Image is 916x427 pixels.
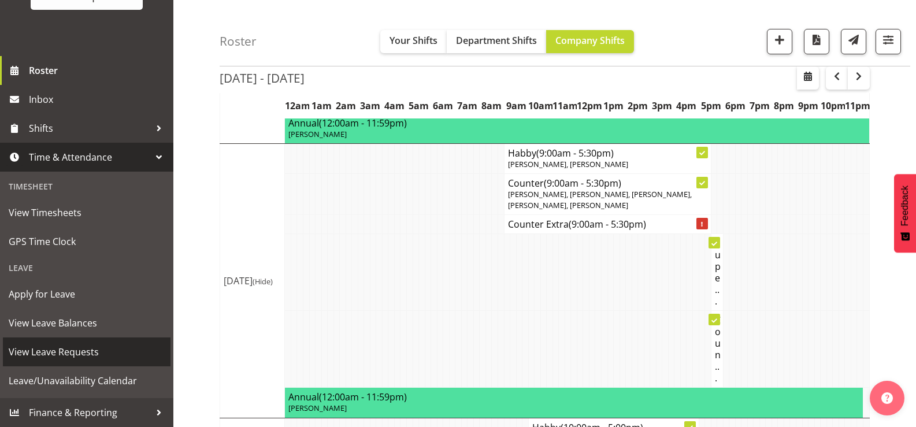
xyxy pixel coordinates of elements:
[333,92,358,119] th: 2am
[650,92,674,119] th: 3pm
[456,34,537,47] span: Department Shifts
[804,29,829,54] button: Download a PDF of the roster according to the set date range.
[319,391,407,403] span: (12:00am - 11:59pm)
[29,62,168,79] span: Roster
[390,34,437,47] span: Your Shifts
[674,92,699,119] th: 4pm
[288,403,347,413] span: [PERSON_NAME]
[9,343,165,361] span: View Leave Requests
[285,92,309,119] th: 12am
[288,391,859,403] h4: Annual
[796,92,821,119] th: 9pm
[881,392,893,404] img: help-xxl-2.png
[220,35,257,48] h4: Roster
[536,147,614,159] span: (9:00am - 5:30pm)
[544,177,621,190] span: (9:00am - 5:30pm)
[288,117,866,129] h4: Annual
[3,256,170,280] div: Leave
[552,92,577,119] th: 11am
[288,129,347,139] span: [PERSON_NAME]
[3,198,170,227] a: View Timesheets
[9,204,165,221] span: View Timesheets
[508,218,707,230] h4: Counter Extra
[772,92,796,119] th: 8pm
[9,233,165,250] span: GPS Time Clock
[715,237,720,307] h4: Supe...
[797,66,819,90] button: Select a specific date within the roster.
[821,92,845,119] th: 10pm
[9,372,165,389] span: Leave/Unavailability Calendar
[504,92,528,119] th: 9am
[528,92,552,119] th: 10am
[3,337,170,366] a: View Leave Requests
[767,29,792,54] button: Add a new shift
[447,30,546,53] button: Department Shifts
[508,177,707,189] h4: Counter
[3,174,170,198] div: Timesheet
[3,280,170,309] a: Apply for Leave
[508,159,628,169] span: [PERSON_NAME], [PERSON_NAME]
[9,314,165,332] span: View Leave Balances
[253,276,273,287] span: (Hide)
[380,30,447,53] button: Your Shifts
[747,92,772,119] th: 7pm
[358,92,382,119] th: 3am
[3,227,170,256] a: GPS Time Clock
[29,148,150,166] span: Time & Attendance
[319,117,407,129] span: (12:00am - 11:59pm)
[699,92,723,119] th: 5pm
[841,29,866,54] button: Send a list of all shifts for the selected filtered period to all rostered employees.
[845,92,870,119] th: 11pm
[29,404,150,421] span: Finance & Reporting
[569,218,646,231] span: (9:00am - 5:30pm)
[723,92,747,119] th: 6pm
[626,92,650,119] th: 2pm
[3,309,170,337] a: View Leave Balances
[3,366,170,395] a: Leave/Unavailability Calendar
[29,91,168,108] span: Inbox
[9,285,165,303] span: Apply for Leave
[900,185,910,226] span: Feedback
[220,143,285,418] td: [DATE]
[382,92,406,119] th: 4am
[309,92,333,119] th: 1am
[876,29,901,54] button: Filter Shifts
[715,314,720,384] h4: Coun...
[894,174,916,253] button: Feedback - Show survey
[220,70,305,86] h2: [DATE] - [DATE]
[431,92,455,119] th: 6am
[602,92,626,119] th: 1pm
[508,189,692,210] span: [PERSON_NAME], [PERSON_NAME], [PERSON_NAME], [PERSON_NAME], [PERSON_NAME]
[480,92,504,119] th: 8am
[546,30,634,53] button: Company Shifts
[407,92,431,119] th: 5am
[455,92,480,119] th: 7am
[508,147,707,159] h4: Habby
[577,92,601,119] th: 12pm
[29,120,150,137] span: Shifts
[555,34,625,47] span: Company Shifts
